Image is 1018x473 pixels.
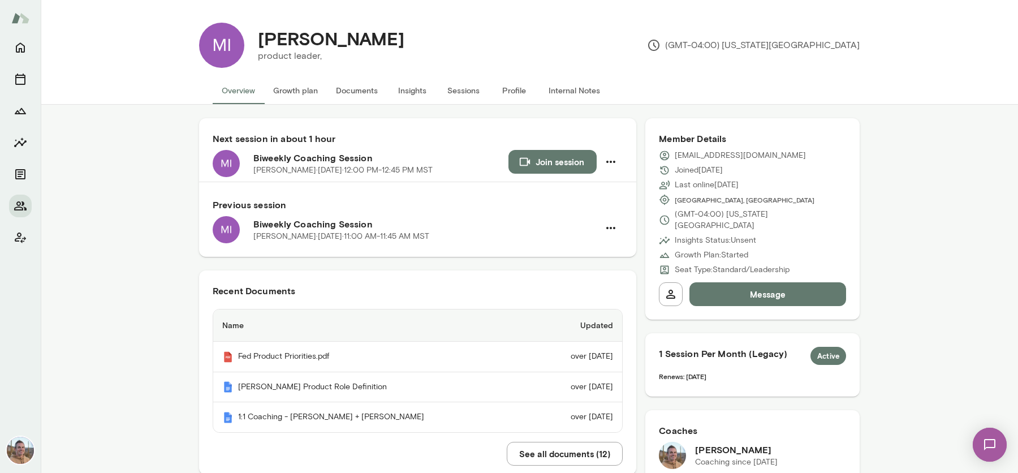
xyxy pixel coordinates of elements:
[675,150,806,161] p: [EMAIL_ADDRESS][DOMAIN_NAME]
[213,132,623,145] h6: Next session in about 1 hour
[213,77,264,104] button: Overview
[659,372,706,380] span: Renews: [DATE]
[659,347,846,365] h6: 1 Session Per Month (Legacy)
[213,284,623,298] h6: Recent Documents
[438,77,489,104] button: Sessions
[534,402,622,432] td: over [DATE]
[9,226,32,249] button: Client app
[534,309,622,342] th: Updated
[675,235,756,246] p: Insights Status: Unsent
[9,100,32,122] button: Growth Plan
[253,151,508,165] h6: Biweekly Coaching Session
[659,424,846,437] h6: Coaches
[534,342,622,372] td: over [DATE]
[222,381,234,393] img: Mento
[695,443,778,457] h6: [PERSON_NAME]
[675,195,814,204] span: [GEOGRAPHIC_DATA], [GEOGRAPHIC_DATA]
[253,217,599,231] h6: Biweekly Coaching Session
[810,351,846,362] span: Active
[222,351,234,363] img: Mento
[9,163,32,186] button: Documents
[675,209,846,231] p: (GMT-04:00) [US_STATE][GEOGRAPHIC_DATA]
[675,165,723,176] p: Joined [DATE]
[253,231,429,242] p: [PERSON_NAME] · [DATE] · 11:00 AM-11:45 AM MST
[675,264,790,276] p: Seat Type: Standard/Leadership
[659,132,846,145] h6: Member Details
[387,77,438,104] button: Insights
[258,49,404,63] p: product leader,
[659,442,686,469] img: Adam Griffin
[213,342,534,372] th: Fed Product Priorities.pdf
[7,437,34,464] img: Adam Griffin
[675,179,739,191] p: Last online [DATE]
[327,77,387,104] button: Documents
[675,250,748,261] p: Growth Plan: Started
[540,77,609,104] button: Internal Notes
[222,412,234,423] img: Mento
[9,195,32,217] button: Members
[264,77,327,104] button: Growth plan
[258,28,404,49] h4: [PERSON_NAME]
[11,7,29,29] img: Mento
[689,282,846,306] button: Message
[508,150,597,174] button: Join session
[9,36,32,59] button: Home
[213,402,534,432] th: 1:1 Coaching - [PERSON_NAME] + [PERSON_NAME]
[9,68,32,91] button: Sessions
[199,23,244,68] img: Michael Hoeschele
[695,457,778,468] p: Coaching since [DATE]
[213,309,534,342] th: Name
[489,77,540,104] button: Profile
[213,198,623,212] h6: Previous session
[213,372,534,403] th: [PERSON_NAME] Product Role Definition
[9,131,32,154] button: Insights
[647,38,860,52] p: (GMT-04:00) [US_STATE][GEOGRAPHIC_DATA]
[507,442,623,466] button: See all documents (12)
[534,372,622,403] td: over [DATE]
[253,165,433,176] p: [PERSON_NAME] · [DATE] · 12:00 PM-12:45 PM MST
